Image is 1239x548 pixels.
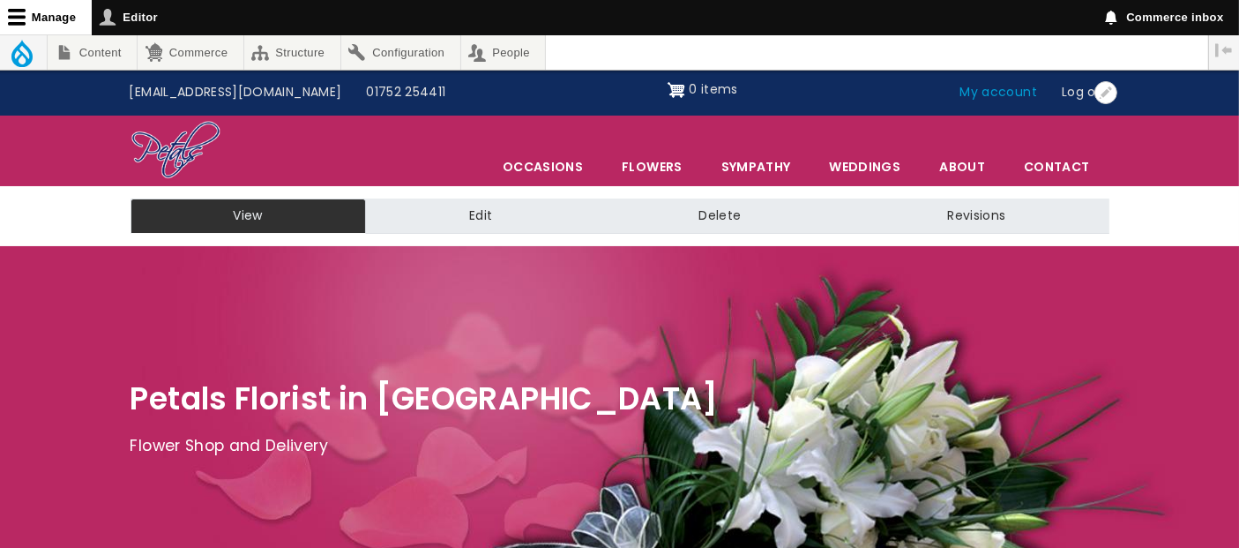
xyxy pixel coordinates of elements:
img: Home [131,120,221,182]
a: My account [948,76,1050,109]
a: Log out [1049,76,1122,109]
img: Shopping cart [668,76,685,104]
a: View [131,199,366,234]
a: Delete [595,199,844,234]
a: 01752 254411 [354,76,458,109]
span: 0 items [689,80,737,98]
a: [EMAIL_ADDRESS][DOMAIN_NAME] [117,76,355,109]
a: Commerce [138,35,243,70]
a: Flowers [603,148,700,185]
a: Structure [244,35,340,70]
span: Occasions [484,148,601,185]
button: Vertical orientation [1209,35,1239,65]
a: Edit [366,199,595,234]
span: Weddings [810,148,919,185]
a: Configuration [341,35,460,70]
span: Petals Florist in [GEOGRAPHIC_DATA] [131,377,719,420]
a: Sympathy [703,148,810,185]
a: About [921,148,1004,185]
a: Contact [1005,148,1108,185]
nav: Tabs [117,199,1123,234]
a: People [461,35,546,70]
a: Shopping cart 0 items [668,76,738,104]
a: Revisions [844,199,1108,234]
a: Content [48,35,137,70]
button: Open User account menu configuration options [1094,81,1117,104]
p: Flower Shop and Delivery [131,433,1109,460]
